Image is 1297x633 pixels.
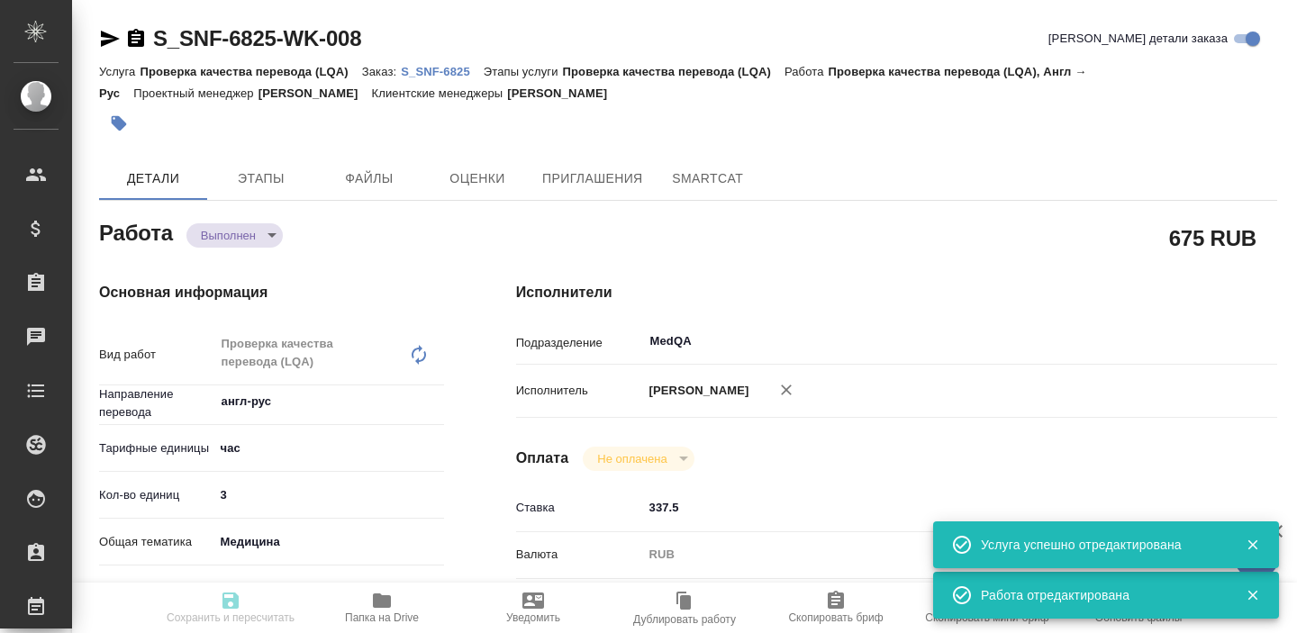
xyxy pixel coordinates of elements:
[258,86,372,100] p: [PERSON_NAME]
[788,611,883,624] span: Скопировать бриф
[1234,587,1271,603] button: Закрыть
[99,439,214,457] p: Тарифные единицы
[214,527,444,557] div: Медицина
[401,65,484,78] p: S_SNF-6825
[1048,30,1228,48] span: [PERSON_NAME] детали заказа
[1204,339,1208,343] button: Open
[1234,537,1271,553] button: Закрыть
[665,167,751,190] span: SmartCat
[643,539,1214,570] div: RUB
[125,28,147,50] button: Скопировать ссылку
[155,583,306,633] button: Сохранить и пересчитать
[99,533,214,551] p: Общая тематика
[785,65,829,78] p: Работа
[506,611,560,624] span: Уведомить
[99,215,173,248] h2: Работа
[516,382,643,400] p: Исполнитель
[1169,222,1256,253] h2: 675 RUB
[214,482,444,508] input: ✎ Введи что-нибудь
[345,611,419,624] span: Папка на Drive
[633,613,736,626] span: Дублировать работу
[434,400,438,403] button: Open
[643,494,1214,520] input: ✎ Введи что-нибудь
[99,104,139,143] button: Добавить тэг
[372,86,508,100] p: Клиентские менеджеры
[99,580,214,598] p: Тематика
[110,167,196,190] span: Детали
[643,382,749,400] p: [PERSON_NAME]
[760,583,912,633] button: Скопировать бриф
[153,26,361,50] a: S_SNF-6825-WK-008
[484,65,563,78] p: Этапы услуги
[214,433,444,464] div: час
[592,451,672,466] button: Не оплачена
[99,486,214,504] p: Кол-во единиц
[516,282,1277,303] h4: Исполнители
[99,346,214,364] p: Вид работ
[99,65,140,78] p: Услуга
[186,223,283,248] div: Выполнен
[434,167,521,190] span: Оценки
[516,448,569,469] h4: Оплата
[766,370,806,410] button: Удалить исполнителя
[195,228,261,243] button: Выполнен
[516,546,643,564] p: Валюта
[609,583,760,633] button: Дублировать работу
[218,167,304,190] span: Этапы
[99,282,444,303] h4: Основная информация
[516,499,643,517] p: Ставка
[458,583,609,633] button: Уведомить
[925,611,1048,624] span: Скопировать мини-бриф
[542,167,643,190] span: Приглашения
[306,583,458,633] button: Папка на Drive
[516,334,643,352] p: Подразделение
[214,574,444,604] div: Клинические и доклинические исследования
[401,63,484,78] a: S_SNF-6825
[981,536,1219,554] div: Услуга успешно отредактирована
[362,65,401,78] p: Заказ:
[981,586,1219,604] div: Работа отредактирована
[99,28,121,50] button: Скопировать ссылку для ЯМессенджера
[912,583,1063,633] button: Скопировать мини-бриф
[583,447,694,471] div: Выполнен
[140,65,361,78] p: Проверка качества перевода (LQA)
[326,167,413,190] span: Файлы
[167,611,295,624] span: Сохранить и пересчитать
[507,86,621,100] p: [PERSON_NAME]
[563,65,785,78] p: Проверка качества перевода (LQA)
[133,86,258,100] p: Проектный менеджер
[99,385,214,421] p: Направление перевода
